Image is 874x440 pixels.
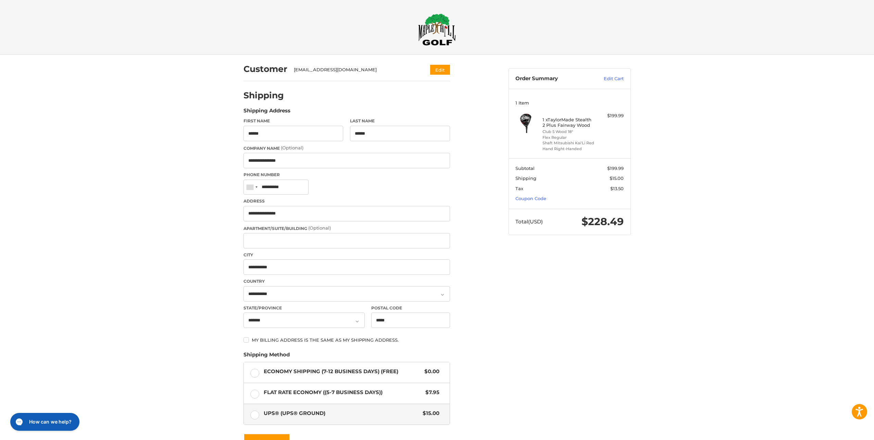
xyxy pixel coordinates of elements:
[515,100,624,106] h3: 1 Item
[244,198,450,204] label: Address
[420,410,440,417] span: $15.00
[244,252,450,258] label: City
[350,118,450,124] label: Last Name
[589,75,624,82] a: Edit Cart
[582,215,624,228] span: $228.49
[244,172,450,178] label: Phone Number
[418,13,456,46] img: Maple Hill Golf
[542,146,595,152] li: Hand Right-Handed
[542,117,595,128] h4: 1 x TaylorMade Stealth 2 Plus Fairway Wood
[244,145,450,151] label: Company Name
[244,90,284,101] h2: Shipping
[515,175,536,181] span: Shipping
[244,225,450,232] label: Apartment/Suite/Building
[607,166,624,171] span: $199.99
[371,305,450,311] label: Postal Code
[244,107,290,118] legend: Shipping Address
[264,389,422,396] span: Flat Rate Economy ((5-7 Business Days))
[244,305,365,311] label: State/Province
[515,218,543,225] span: Total (USD)
[515,75,589,82] h3: Order Summary
[244,337,450,343] label: My billing address is the same as my shipping address.
[610,186,624,191] span: $13.50
[542,135,595,140] li: Flex Regular
[7,411,82,433] iframe: Gorgias live chat messenger
[542,129,595,135] li: Club 5 Wood 18°
[597,112,624,119] div: $199.99
[515,196,546,201] a: Coupon Code
[422,389,440,396] span: $7.95
[430,65,450,75] button: Edit
[244,351,290,362] legend: Shipping Method
[244,64,287,74] h2: Customer
[281,145,303,150] small: (Optional)
[264,368,421,376] span: Economy Shipping (7-12 Business Days) (Free)
[515,166,535,171] span: Subtotal
[244,118,344,124] label: First Name
[421,368,440,376] span: $0.00
[244,278,450,284] label: Country
[515,186,523,191] span: Tax
[308,225,331,231] small: (Optional)
[294,66,417,73] div: [EMAIL_ADDRESS][DOMAIN_NAME]
[610,175,624,181] span: $15.00
[264,410,420,417] span: UPS® (UPS® Ground)
[542,140,595,146] li: Shaft Mitsubishi Kai'Li Red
